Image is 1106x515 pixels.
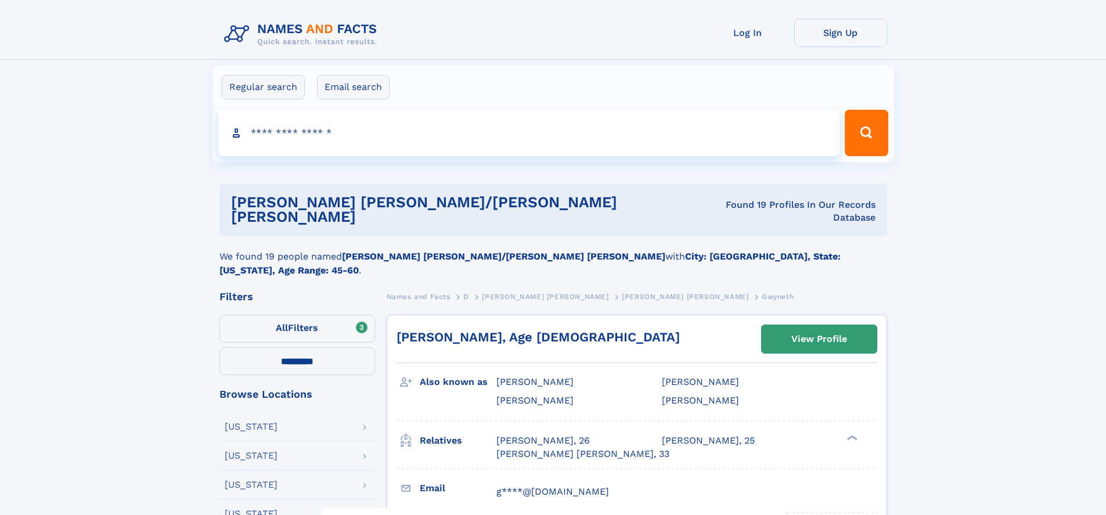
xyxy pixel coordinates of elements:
[496,448,669,460] a: [PERSON_NAME] [PERSON_NAME], 33
[622,293,748,301] span: [PERSON_NAME] [PERSON_NAME]
[225,422,278,431] div: [US_STATE]
[844,434,858,442] div: ❯
[219,291,375,302] div: Filters
[482,289,608,304] a: [PERSON_NAME] [PERSON_NAME]
[762,325,877,353] a: View Profile
[219,389,375,399] div: Browse Locations
[219,19,387,50] img: Logo Names and Facts
[791,326,847,352] div: View Profile
[496,434,590,447] a: [PERSON_NAME], 26
[794,19,887,47] a: Sign Up
[420,431,496,451] h3: Relatives
[219,251,841,276] b: City: [GEOGRAPHIC_DATA], State: [US_STATE], Age Range: 45-60
[698,199,876,224] div: Found 19 Profiles In Our Records Database
[219,236,887,278] div: We found 19 people named with .
[662,376,739,387] span: [PERSON_NAME]
[317,75,390,99] label: Email search
[622,289,748,304] a: [PERSON_NAME] [PERSON_NAME]
[463,293,469,301] span: D
[231,195,698,224] h1: [PERSON_NAME] [PERSON_NAME]/[PERSON_NAME] [PERSON_NAME]
[225,480,278,489] div: [US_STATE]
[496,376,574,387] span: [PERSON_NAME]
[482,293,608,301] span: [PERSON_NAME] [PERSON_NAME]
[342,251,665,262] b: [PERSON_NAME] [PERSON_NAME]/[PERSON_NAME] [PERSON_NAME]
[420,478,496,498] h3: Email
[219,315,375,343] label: Filters
[662,434,755,447] a: [PERSON_NAME], 25
[496,395,574,406] span: [PERSON_NAME]
[387,289,451,304] a: Names and Facts
[463,289,469,304] a: D
[420,372,496,392] h3: Also known as
[845,110,888,156] button: Search Button
[701,19,794,47] a: Log In
[397,330,680,344] a: [PERSON_NAME], Age [DEMOGRAPHIC_DATA]
[276,322,288,333] span: All
[222,75,305,99] label: Regular search
[225,451,278,460] div: [US_STATE]
[662,395,739,406] span: [PERSON_NAME]
[218,110,840,156] input: search input
[762,293,794,301] span: Gwyneth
